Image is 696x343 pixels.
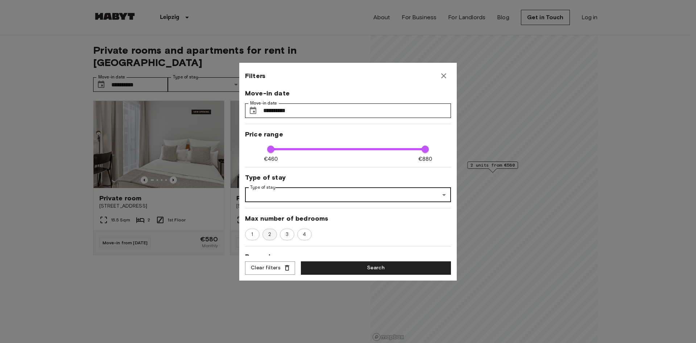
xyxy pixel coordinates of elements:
[246,103,260,118] button: Choose date, selected date is 1 Jan 2026
[250,184,275,191] label: Type of stay
[250,100,277,106] label: Move-in date
[297,229,312,240] div: 4
[245,89,451,98] span: Move-in date
[245,229,260,240] div: 1
[245,214,451,223] span: Max number of bedrooms
[245,130,451,139] span: Price range
[245,252,451,261] span: Room size
[282,231,293,238] span: 3
[247,231,257,238] span: 1
[299,231,310,238] span: 4
[262,229,277,240] div: 2
[280,229,294,240] div: 3
[245,261,295,275] button: Clear filters
[245,173,451,182] span: Type of stay
[264,231,275,238] span: 2
[264,155,278,163] span: €460
[245,72,265,80] span: Filters
[301,261,451,275] button: Search
[418,155,432,163] span: €880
